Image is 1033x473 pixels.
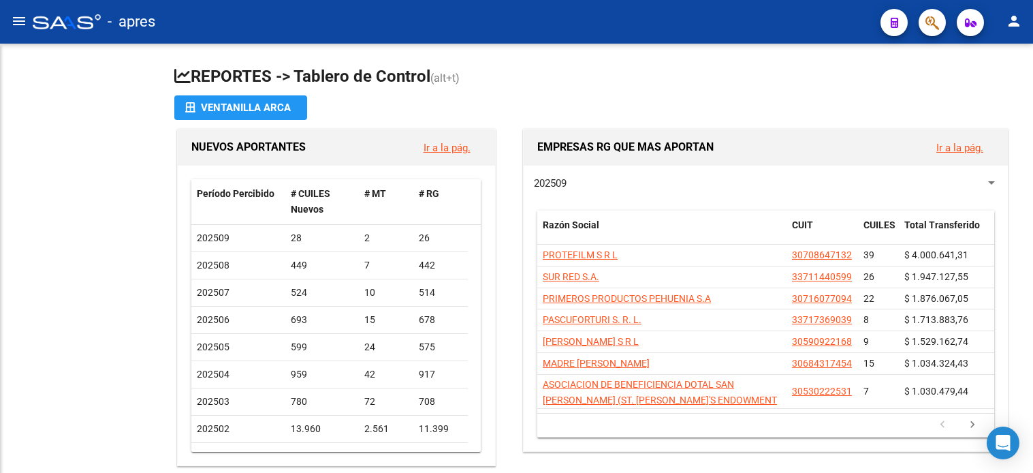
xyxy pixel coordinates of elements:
datatable-header-cell: CUILES [858,211,899,256]
datatable-header-cell: # CUILES Nuevos [285,179,359,224]
span: $ 1.030.479,44 [904,386,968,397]
span: Razón Social [543,219,599,230]
span: 39 [863,249,874,260]
span: 7 [863,386,869,397]
span: CUILES [863,219,895,230]
datatable-header-cell: Período Percibido [191,179,285,224]
span: 202502 [197,423,229,434]
span: [PERSON_NAME] S R L [543,336,639,347]
div: 11.399 [419,421,462,437]
button: Ir a la pág. [413,135,481,160]
span: 202503 [197,396,229,407]
div: 7 [364,258,408,273]
div: 917 [419,367,462,382]
datatable-header-cell: Razón Social [537,211,786,256]
span: $ 1.034.324,43 [904,358,968,369]
span: 202507 [197,287,229,298]
mat-icon: menu [11,13,27,29]
button: Ventanilla ARCA [174,95,307,120]
span: - apres [108,7,155,37]
div: 678 [419,312,462,328]
div: 959 [291,367,353,382]
span: 15 [863,358,874,369]
span: 30708647132 [792,249,852,260]
div: 15 [364,312,408,328]
datatable-header-cell: # MT [359,179,413,224]
span: CUIT [792,219,813,230]
span: PROTEFILM S R L [543,249,618,260]
span: # CUILES Nuevos [291,188,330,215]
span: 30716077094 [792,293,852,304]
span: Período Percibido [197,188,274,199]
span: $ 1.876.067,05 [904,293,968,304]
datatable-header-cell: CUIT [786,211,858,256]
div: Open Intercom Messenger [987,427,1019,459]
span: NUEVOS APORTANTES [191,140,306,153]
div: 780 [291,394,353,410]
span: PRIMEROS PRODUCTOS PEHUENIA S.A [543,293,711,304]
span: MADRE [PERSON_NAME] [543,358,650,369]
span: $ 1.713.883,76 [904,314,968,325]
div: 28 [291,230,353,246]
div: 708 [419,394,462,410]
a: go to previous page [929,418,955,433]
span: 9 [863,336,869,347]
span: SUR RED S.A. [543,271,599,282]
span: EMPRESAS RG QUE MAS APORTAN [537,140,714,153]
div: Ventanilla ARCA [185,95,296,120]
div: 442 [419,258,462,273]
div: 2 [364,230,408,246]
a: go to next page [959,418,985,433]
div: 42 [364,367,408,382]
datatable-header-cell: Total Transferido [899,211,994,256]
div: 72 [364,394,408,410]
span: # MT [364,188,386,199]
span: ASOCIACION DE BENEFICIENCIA DOTAL SAN [PERSON_NAME] (ST. [PERSON_NAME]'S ENDOWMENT FUND) [543,379,777,421]
div: 10 [364,285,408,301]
span: $ 4.000.641,31 [904,249,968,260]
span: 33711440599 [792,271,852,282]
div: 514 [419,285,462,301]
div: 13.960 [291,421,353,437]
div: 524 [291,285,353,301]
div: 2.561 [364,421,408,437]
span: Total Transferido [904,219,980,230]
a: Ir a la pág. [936,142,983,154]
span: 202505 [197,341,229,352]
span: # RG [419,188,439,199]
div: 575 [419,339,462,355]
div: 599 [291,339,353,355]
div: 693 [291,312,353,328]
a: Ir a la pág. [424,142,471,154]
button: Ir a la pág. [925,135,994,160]
div: 449 [291,258,353,273]
span: 202509 [534,177,567,189]
mat-icon: person [1006,13,1022,29]
span: 202506 [197,314,229,325]
span: 202508 [197,260,229,271]
h1: REPORTES -> Tablero de Control [174,65,1011,89]
span: $ 1.947.127,55 [904,271,968,282]
span: 33717369039 [792,314,852,325]
span: 202509 [197,232,229,243]
div: 26 [419,230,462,246]
span: 8 [863,314,869,325]
span: 202504 [197,369,229,380]
span: 30684317454 [792,358,852,369]
span: 30530222531 [792,386,852,397]
span: PASCUFORTURI S. R. L. [543,314,641,325]
span: 30590922168 [792,336,852,347]
div: 24 [364,339,408,355]
span: (alt+t) [430,72,460,85]
span: 22 [863,293,874,304]
span: 26 [863,271,874,282]
span: $ 1.529.162,74 [904,336,968,347]
datatable-header-cell: # RG [413,179,468,224]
